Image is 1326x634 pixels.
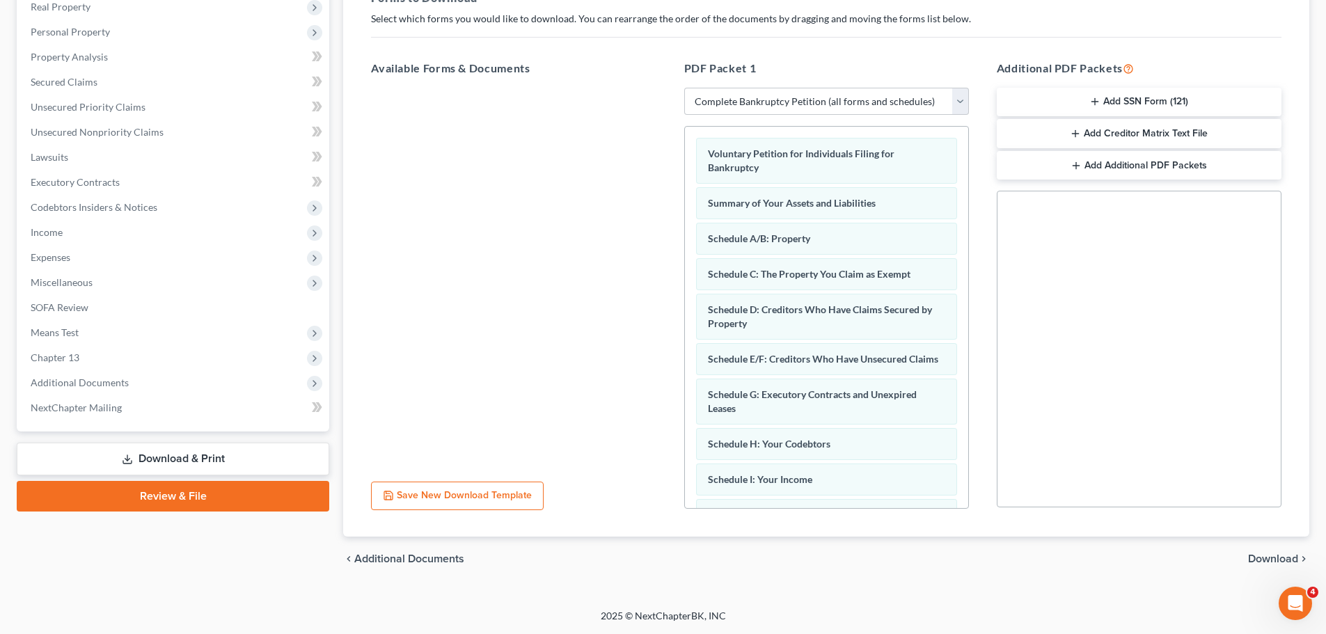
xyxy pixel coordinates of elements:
[371,60,656,77] h5: Available Forms & Documents
[31,251,70,263] span: Expenses
[1307,587,1318,598] span: 4
[31,1,90,13] span: Real Property
[19,95,329,120] a: Unsecured Priority Claims
[708,232,810,244] span: Schedule A/B: Property
[708,268,910,280] span: Schedule C: The Property You Claim as Exempt
[1298,553,1309,564] i: chevron_right
[31,151,68,163] span: Lawsuits
[19,70,329,95] a: Secured Claims
[708,353,938,365] span: Schedule E/F: Creditors Who Have Unsecured Claims
[31,326,79,338] span: Means Test
[31,301,88,313] span: SOFA Review
[708,388,917,414] span: Schedule G: Executory Contracts and Unexpired Leases
[19,395,329,420] a: NextChapter Mailing
[1248,553,1298,564] span: Download
[31,351,79,363] span: Chapter 13
[31,51,108,63] span: Property Analysis
[31,201,157,213] span: Codebtors Insiders & Notices
[1248,553,1309,564] button: Download chevron_right
[708,148,894,173] span: Voluntary Petition for Individuals Filing for Bankruptcy
[19,295,329,320] a: SOFA Review
[371,12,1281,26] p: Select which forms you would like to download. You can rearrange the order of the documents by dr...
[343,553,464,564] a: chevron_left Additional Documents
[708,473,812,485] span: Schedule I: Your Income
[19,120,329,145] a: Unsecured Nonpriority Claims
[997,151,1281,180] button: Add Additional PDF Packets
[31,377,129,388] span: Additional Documents
[1279,587,1312,620] iframe: Intercom live chat
[17,481,329,512] a: Review & File
[31,26,110,38] span: Personal Property
[267,609,1060,634] div: 2025 © NextChapterBK, INC
[19,170,329,195] a: Executory Contracts
[708,197,876,209] span: Summary of Your Assets and Liabilities
[19,45,329,70] a: Property Analysis
[343,553,354,564] i: chevron_left
[31,126,164,138] span: Unsecured Nonpriority Claims
[371,482,544,511] button: Save New Download Template
[708,303,932,329] span: Schedule D: Creditors Who Have Claims Secured by Property
[684,60,969,77] h5: PDF Packet 1
[31,226,63,238] span: Income
[31,176,120,188] span: Executory Contracts
[708,438,830,450] span: Schedule H: Your Codebtors
[31,76,97,88] span: Secured Claims
[354,553,464,564] span: Additional Documents
[997,88,1281,117] button: Add SSN Form (121)
[17,443,329,475] a: Download & Print
[997,119,1281,148] button: Add Creditor Matrix Text File
[31,101,145,113] span: Unsecured Priority Claims
[31,276,93,288] span: Miscellaneous
[19,145,329,170] a: Lawsuits
[997,60,1281,77] h5: Additional PDF Packets
[31,402,122,413] span: NextChapter Mailing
